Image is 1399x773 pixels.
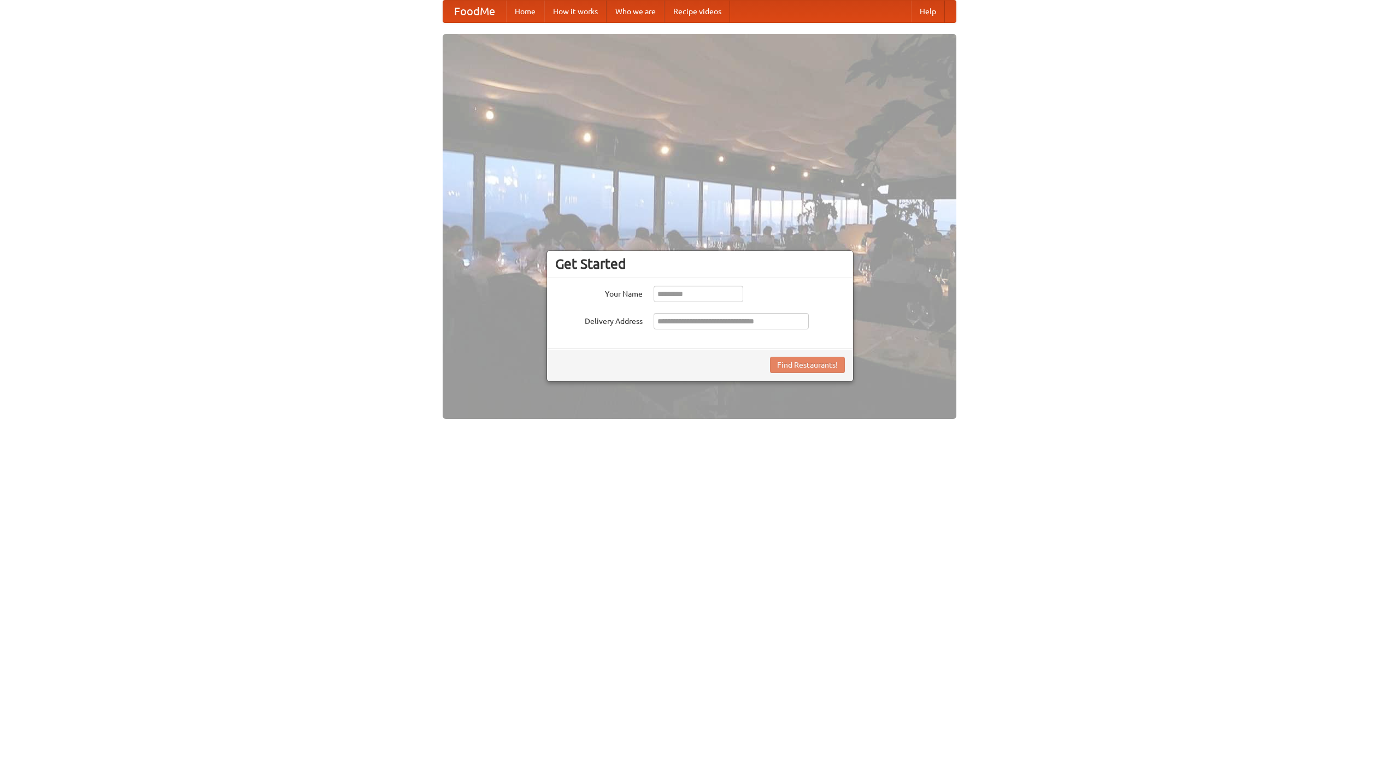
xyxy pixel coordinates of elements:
a: Recipe videos [665,1,730,22]
a: FoodMe [443,1,506,22]
a: Who we are [607,1,665,22]
a: How it works [544,1,607,22]
label: Delivery Address [555,313,643,327]
label: Your Name [555,286,643,299]
a: Help [911,1,945,22]
button: Find Restaurants! [770,357,845,373]
a: Home [506,1,544,22]
h3: Get Started [555,256,845,272]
